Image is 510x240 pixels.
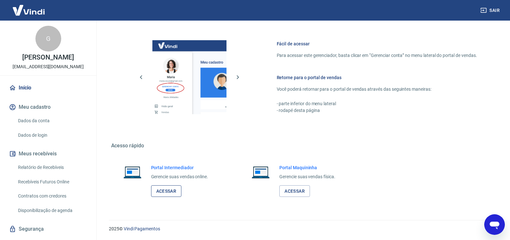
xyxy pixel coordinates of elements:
[277,86,477,93] p: Você poderá retornar para o portal de vendas através das seguintes maneiras:
[151,173,208,180] p: Gerencie suas vendas online.
[277,41,477,47] h6: Fácil de acessar
[279,173,335,180] p: Gerencie suas vendas física.
[279,164,335,171] h6: Portal Maquininha
[22,54,74,61] p: [PERSON_NAME]
[35,26,61,51] div: G
[15,175,89,189] a: Recebíveis Futuros Online
[277,100,477,107] p: - parte inferior do menu lateral
[8,222,89,236] a: Segurança
[8,147,89,161] button: Meus recebíveis
[8,0,50,20] img: Vindi
[8,81,89,95] a: Início
[109,226,495,232] p: 2025 ©
[15,204,89,217] a: Disponibilização de agenda
[484,214,505,235] iframe: Botão para abrir a janela de mensagens
[247,164,274,180] img: Imagem de um notebook aberto
[15,189,89,203] a: Contratos com credores
[8,100,89,114] button: Meu cadastro
[119,164,146,180] img: Imagem de um notebook aberto
[15,161,89,174] a: Relatório de Recebíveis
[111,143,493,149] h5: Acesso rápido
[277,52,477,59] p: Para acessar este gerenciador, basta clicar em “Gerenciar conta” no menu lateral do portal de ven...
[279,185,310,197] a: Acessar
[13,63,84,70] p: [EMAIL_ADDRESS][DOMAIN_NAME]
[277,74,477,81] h6: Retorne para o portal de vendas
[151,164,208,171] h6: Portal Intermediador
[152,40,226,114] img: Imagem da dashboard mostrando o botão de gerenciar conta na sidebar no lado esquerdo
[15,129,89,142] a: Dados de login
[479,5,502,16] button: Sair
[151,185,182,197] a: Acessar
[15,114,89,127] a: Dados da conta
[277,107,477,114] p: - rodapé desta página
[124,226,160,231] a: Vindi Pagamentos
